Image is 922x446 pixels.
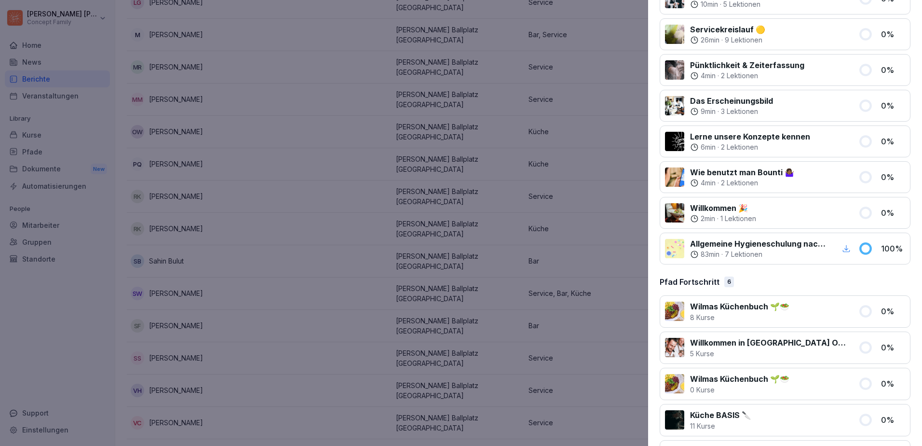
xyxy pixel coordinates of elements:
[690,107,773,116] div: ·
[881,28,905,40] p: 0 %
[721,107,758,116] p: 3 Lektionen
[690,238,828,250] p: Allgemeine Hygieneschulung nach LMHV §4 & gemäß §43 IFSG
[724,277,734,287] div: 6
[881,243,905,254] p: 100 %
[881,306,905,317] p: 0 %
[881,378,905,390] p: 0 %
[721,142,758,152] p: 2 Lektionen
[881,414,905,426] p: 0 %
[690,178,794,188] div: ·
[701,178,716,188] p: 4 min
[690,421,751,431] p: 11 Kurse
[701,214,715,223] p: 2 min
[690,373,789,385] p: Wilmas Küchenbuch 🌱🥗
[690,312,789,322] p: 8 Kurse
[690,214,756,223] div: ·
[881,64,905,76] p: 0 %
[701,107,716,116] p: 9 min
[690,202,756,214] p: Willkommen 🎉
[690,95,773,107] p: Das Erscheinungsbild
[881,342,905,353] p: 0 %
[690,409,751,421] p: Küche BASIS 🔪
[690,337,847,348] p: Willkommen in [GEOGRAPHIC_DATA] Online Lernwelt 🌱🎓
[701,142,716,152] p: 6 min
[725,250,762,259] p: 7 Lektionen
[720,214,756,223] p: 1 Lektionen
[690,59,804,71] p: Pünktlichkeit & Zeiterfassung
[881,171,905,183] p: 0 %
[690,348,847,359] p: 5 Kurse
[690,71,804,81] div: ·
[701,250,719,259] p: 83 min
[690,301,789,312] p: Wilmas Küchenbuch 🌱🥗
[690,167,794,178] p: Wie benutzt man Bounti 🤷🏾‍♀️
[721,71,758,81] p: 2 Lektionen
[660,276,719,288] p: Pfad Fortschritt
[690,250,828,259] div: ·
[690,131,810,142] p: Lerne unsere Konzepte kennen
[690,385,789,395] p: 0 Kurse
[881,136,905,147] p: 0 %
[701,71,716,81] p: 4 min
[881,100,905,111] p: 0 %
[881,207,905,219] p: 0 %
[690,35,765,45] div: ·
[690,24,765,35] p: Servicekreislauf 🟡
[690,142,810,152] div: ·
[721,178,758,188] p: 2 Lektionen
[725,35,762,45] p: 9 Lektionen
[701,35,719,45] p: 26 min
